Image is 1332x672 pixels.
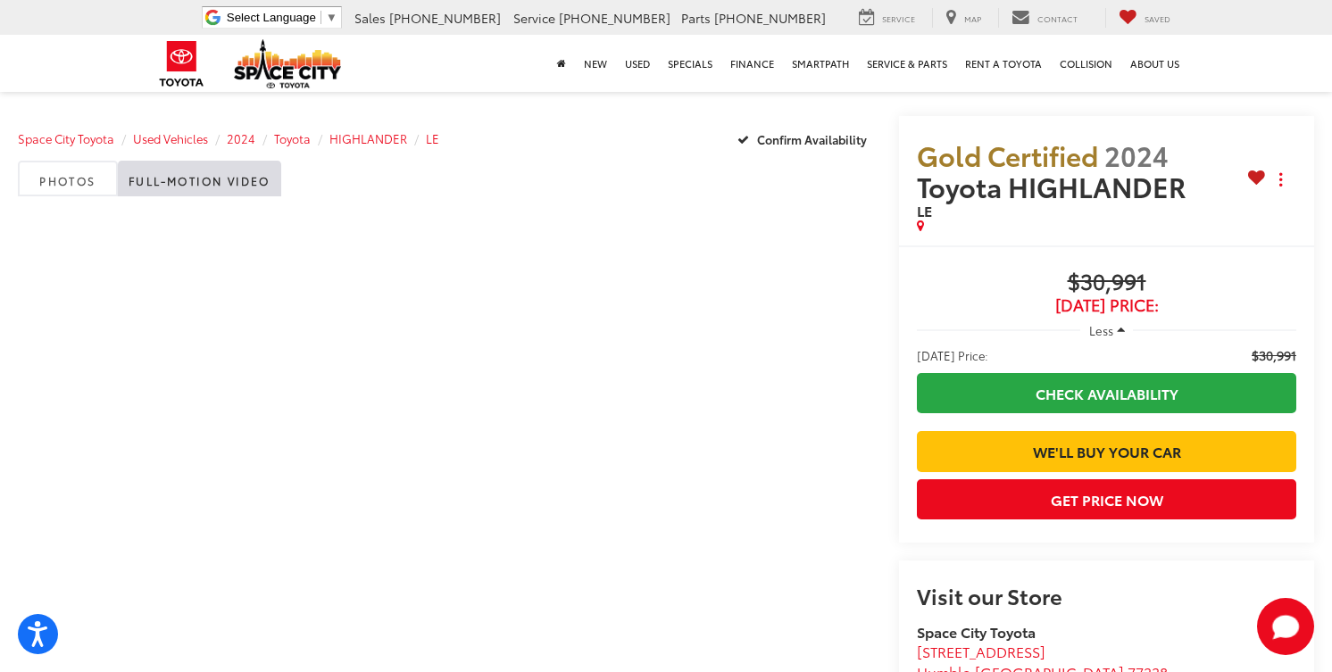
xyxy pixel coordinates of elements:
a: Check Availability [917,373,1296,413]
span: [STREET_ADDRESS] [917,641,1045,661]
a: Finance [721,35,783,92]
img: Toyota [148,35,215,93]
span: Confirm Availability [757,131,867,147]
a: Full-Motion Video [118,161,281,196]
a: My Saved Vehicles [1105,8,1184,28]
span: 2024 [1104,136,1169,174]
button: Actions [1265,164,1296,195]
button: Get Price Now [917,479,1296,519]
a: Home [548,35,575,92]
a: Photos [18,161,118,196]
a: Collision [1051,35,1121,92]
span: Select Language [227,11,316,24]
span: [DATE] Price: [917,296,1296,314]
span: Service [513,9,555,27]
span: dropdown dots [1279,172,1282,187]
a: Space City Toyota [18,130,114,146]
a: Map [932,8,995,28]
a: HIGHLANDER [329,130,407,146]
svg: Start Chat [1257,598,1314,655]
a: About Us [1121,35,1188,92]
span: Gold Certified [917,136,1098,174]
a: Service & Parts [858,35,956,92]
a: LE [426,130,439,146]
span: Saved [1145,12,1170,24]
span: Toyota HIGHLANDER [917,167,1192,205]
span: [PHONE_NUMBER] [389,9,501,27]
button: Less [1080,314,1134,346]
span: Sales [354,9,386,27]
button: Confirm Availability [728,123,882,154]
a: Toyota [274,130,311,146]
img: Space City Toyota [234,39,341,88]
span: $30,991 [1252,346,1296,364]
a: We'll Buy Your Car [917,431,1296,471]
a: Rent a Toyota [956,35,1051,92]
button: Toggle Chat Window [1257,598,1314,655]
strong: Space City Toyota [917,621,1036,642]
span: Parts [681,9,711,27]
span: LE [917,200,932,220]
a: Specials [659,35,721,92]
span: [PHONE_NUMBER] [714,9,826,27]
span: [PHONE_NUMBER] [559,9,670,27]
span: ▼ [326,11,337,24]
span: ​ [321,11,321,24]
span: $30,991 [917,270,1296,296]
span: Service [882,12,915,24]
a: Used [616,35,659,92]
a: SmartPath [783,35,858,92]
span: [DATE] Price: [917,346,988,364]
span: Less [1089,322,1113,338]
a: Used Vehicles [133,130,208,146]
a: New [575,35,616,92]
a: 2024 [227,130,255,146]
a: Contact [998,8,1091,28]
span: Map [964,12,981,24]
a: Service [845,8,928,28]
span: Contact [1037,12,1078,24]
a: Select Language​ [227,11,337,24]
h2: Visit our Store [917,584,1296,607]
